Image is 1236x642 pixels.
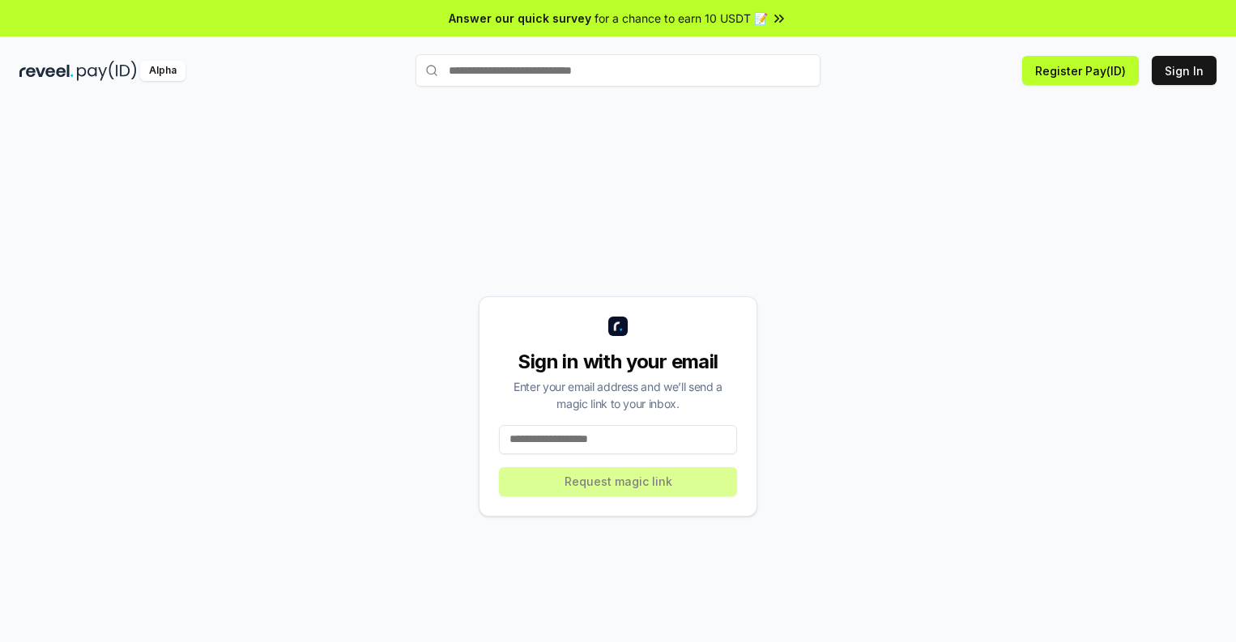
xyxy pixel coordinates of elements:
span: for a chance to earn 10 USDT 📝 [595,10,768,27]
button: Register Pay(ID) [1022,56,1139,85]
div: Sign in with your email [499,349,737,375]
div: Alpha [140,61,185,81]
img: logo_small [608,317,628,336]
button: Sign In [1152,56,1217,85]
span: Answer our quick survey [449,10,591,27]
img: reveel_dark [19,61,74,81]
img: pay_id [77,61,137,81]
div: Enter your email address and we’ll send a magic link to your inbox. [499,378,737,412]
